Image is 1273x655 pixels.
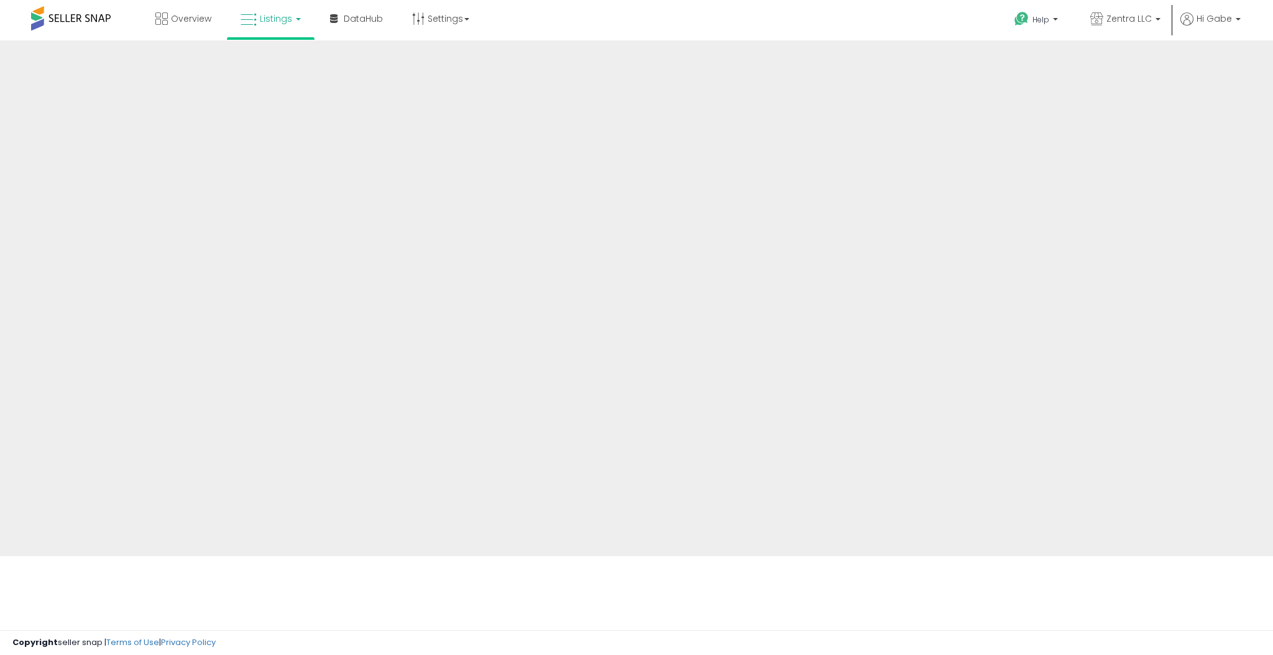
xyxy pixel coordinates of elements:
[1014,11,1029,27] i: Get Help
[171,12,211,25] span: Overview
[1197,12,1232,25] span: Hi Gabe
[1180,12,1241,40] a: Hi Gabe
[344,12,383,25] span: DataHub
[260,12,292,25] span: Listings
[1032,14,1049,25] span: Help
[1004,2,1070,40] a: Help
[1106,12,1152,25] span: Zentra LLC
